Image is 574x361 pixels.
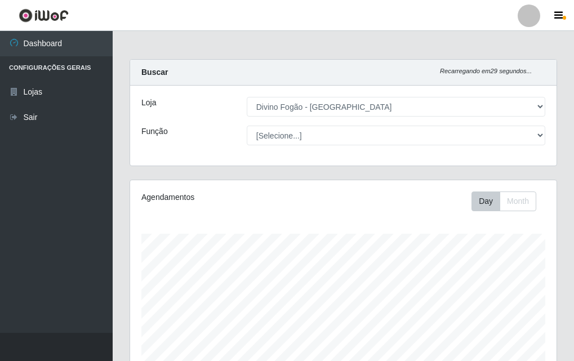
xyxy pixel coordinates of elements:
button: Month [500,191,536,211]
div: Agendamentos [141,191,300,203]
img: CoreUI Logo [19,8,69,23]
label: Função [141,126,168,137]
button: Day [471,191,500,211]
div: First group [471,191,536,211]
strong: Buscar [141,68,168,77]
i: Recarregando em 29 segundos... [440,68,532,74]
div: Toolbar with button groups [471,191,545,211]
label: Loja [141,97,156,109]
